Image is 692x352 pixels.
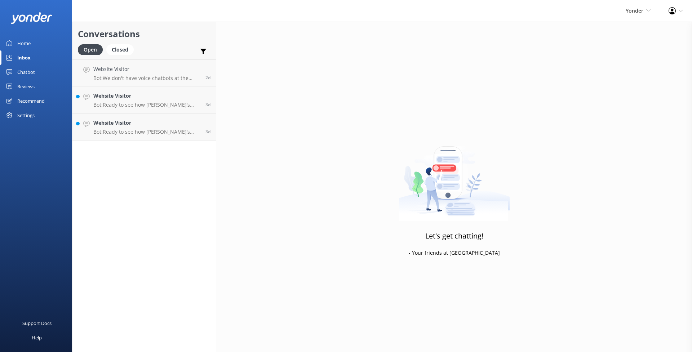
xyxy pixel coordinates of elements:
[17,50,31,65] div: Inbox
[17,65,35,79] div: Chatbot
[205,75,210,81] span: Sep 22 2025 09:43am (UTC +12:00) Pacific/Auckland
[93,75,200,81] p: Bot: We don't have voice chatbots at the moment, however, keep your eye out for it later in [DATE].
[78,27,210,41] h2: Conversations
[93,92,200,100] h4: Website Visitor
[78,44,103,55] div: Open
[106,44,134,55] div: Closed
[106,45,137,53] a: Closed
[93,119,200,127] h4: Website Visitor
[399,131,510,221] img: artwork of a man stealing a conversation from at giant smartphone
[205,129,210,135] span: Sep 21 2025 06:36pm (UTC +12:00) Pacific/Auckland
[72,59,216,86] a: Website VisitorBot:We don't have voice chatbots at the moment, however, keep your eye out for it ...
[93,65,200,73] h4: Website Visitor
[17,108,35,122] div: Settings
[17,79,35,94] div: Reviews
[409,249,500,257] p: - Your friends at [GEOGRAPHIC_DATA]
[17,94,45,108] div: Recommend
[93,129,200,135] p: Bot: Ready to see how [PERSON_NAME]’s products can help grow your business? Schedule a demo with ...
[72,86,216,113] a: Website VisitorBot:Ready to see how [PERSON_NAME]’s products can help grow your business? Let’s c...
[11,12,52,24] img: yonder-white-logo.png
[72,113,216,141] a: Website VisitorBot:Ready to see how [PERSON_NAME]’s products can help grow your business? Schedul...
[205,102,210,108] span: Sep 21 2025 08:49pm (UTC +12:00) Pacific/Auckland
[78,45,106,53] a: Open
[425,230,483,242] h3: Let's get chatting!
[22,316,52,330] div: Support Docs
[93,102,200,108] p: Bot: Ready to see how [PERSON_NAME]’s products can help grow your business? Let’s chat! Schedule ...
[17,36,31,50] div: Home
[626,7,643,14] span: Yonder
[32,330,42,345] div: Help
